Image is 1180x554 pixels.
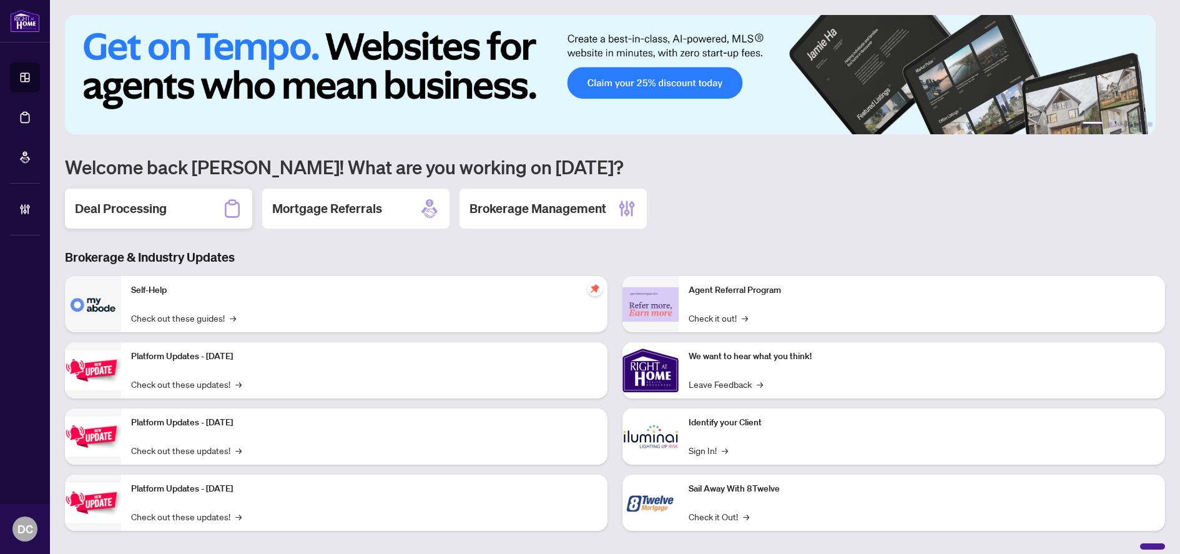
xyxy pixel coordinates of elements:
[131,311,236,325] a: Check out these guides!→
[689,377,763,391] a: Leave Feedback→
[1083,122,1103,127] button: 1
[622,342,679,398] img: We want to hear what you think!
[588,281,602,296] span: pushpin
[689,510,749,523] a: Check it Out!→
[235,377,242,391] span: →
[65,155,1165,179] h1: Welcome back [PERSON_NAME]! What are you working on [DATE]?
[235,443,242,457] span: →
[689,311,748,325] a: Check it out!→
[689,350,1155,364] p: We want to hear what you think!
[622,475,679,531] img: Sail Away With 8Twelve
[272,200,382,217] h2: Mortgage Referrals
[10,9,40,32] img: logo
[65,249,1165,266] h3: Brokerage & Industry Updates
[689,443,728,457] a: Sign In!→
[75,200,167,217] h2: Deal Processing
[131,377,242,391] a: Check out these updates!→
[622,287,679,322] img: Agent Referral Program
[722,443,728,457] span: →
[689,482,1155,496] p: Sail Away With 8Twelve
[470,200,606,217] h2: Brokerage Management
[131,510,242,523] a: Check out these updates!→
[622,408,679,465] img: Identify your Client
[235,510,242,523] span: →
[757,377,763,391] span: →
[131,284,597,297] p: Self-Help
[65,15,1156,134] img: Slide 0
[131,443,242,457] a: Check out these updates!→
[743,510,749,523] span: →
[65,350,121,390] img: Platform Updates - July 21, 2025
[689,416,1155,430] p: Identify your Client
[1108,122,1113,127] button: 2
[131,350,597,364] p: Platform Updates - [DATE]
[131,482,597,496] p: Platform Updates - [DATE]
[1128,122,1133,127] button: 4
[230,311,236,325] span: →
[1138,122,1143,127] button: 5
[689,284,1155,297] p: Agent Referral Program
[1148,122,1153,127] button: 6
[65,276,121,332] img: Self-Help
[1118,122,1123,127] button: 3
[65,417,121,456] img: Platform Updates - July 8, 2025
[1130,510,1168,548] button: Open asap
[742,311,748,325] span: →
[131,416,597,430] p: Platform Updates - [DATE]
[17,520,33,538] span: DC
[65,483,121,522] img: Platform Updates - June 23, 2025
